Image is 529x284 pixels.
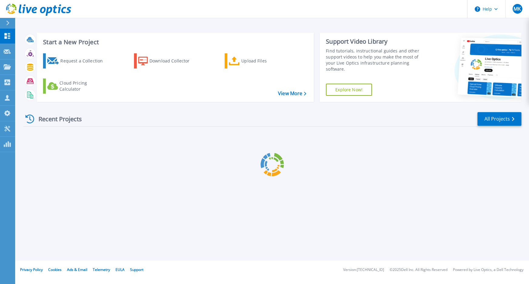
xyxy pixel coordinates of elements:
div: Cloud Pricing Calculator [59,80,108,92]
a: Ads & Email [67,267,87,272]
a: Download Collector [134,53,202,68]
a: Explore Now! [326,84,372,96]
a: Privacy Policy [20,267,43,272]
div: Download Collector [149,55,198,67]
a: View More [278,91,306,96]
div: Support Video Library [326,38,428,45]
h3: Start a New Project [43,39,306,45]
li: Powered by Live Optics, a Dell Technology [453,268,524,272]
li: © 2025 Dell Inc. All Rights Reserved [390,268,447,272]
a: All Projects [477,112,521,126]
div: Recent Projects [23,112,90,126]
li: Version: [TECHNICAL_ID] [343,268,384,272]
a: Cookies [48,267,62,272]
span: MK [514,6,521,11]
a: Support [130,267,143,272]
div: Upload Files [241,55,290,67]
div: Find tutorials, instructional guides and other support videos to help you make the most of your L... [326,48,428,72]
div: Request a Collection [60,55,109,67]
a: EULA [116,267,125,272]
a: Telemetry [93,267,110,272]
a: Cloud Pricing Calculator [43,79,111,94]
a: Upload Files [225,53,292,68]
a: Request a Collection [43,53,111,68]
